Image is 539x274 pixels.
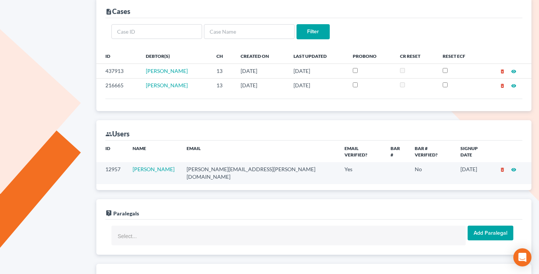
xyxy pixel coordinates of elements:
i: visibility [511,83,516,88]
a: visibility [511,68,516,74]
div: Users [105,129,130,138]
i: description [105,8,112,15]
td: 437913 [96,64,140,78]
i: delete_forever [500,83,505,88]
td: 12957 [96,162,127,184]
i: group [105,131,112,138]
td: [DATE] [454,162,494,184]
input: Filter [297,24,330,39]
td: No [409,162,454,184]
a: delete_forever [500,68,505,74]
input: Add Paralegal [468,226,513,241]
th: Name [127,141,181,162]
a: visibility [511,82,516,88]
div: Open Intercom Messenger [513,248,531,266]
i: visibility [511,167,516,172]
th: Reset ECF [437,48,482,63]
th: ProBono [347,48,394,63]
div: Cases [105,7,130,16]
th: Bar # Verified? [409,141,454,162]
td: [DATE] [287,64,347,78]
td: [DATE] [235,78,287,93]
td: [DATE] [235,64,287,78]
td: [DATE] [287,78,347,93]
th: Signup Date [454,141,494,162]
th: Email Verified? [338,141,385,162]
td: 13 [210,64,235,78]
th: Debtor(s) [140,48,210,63]
a: visibility [511,166,516,172]
i: delete_forever [500,167,505,172]
td: Yes [338,162,385,184]
th: Last Updated [287,48,347,63]
th: Bar # [385,141,409,162]
th: Ch [210,48,235,63]
th: Created On [235,48,287,63]
a: [PERSON_NAME] [146,68,188,74]
th: CR Reset [394,48,437,63]
a: delete_forever [500,82,505,88]
a: delete_forever [500,166,505,172]
i: visibility [511,69,516,74]
td: 13 [210,78,235,93]
i: live_help [105,210,112,217]
a: [PERSON_NAME] [133,166,175,172]
th: ID [96,48,140,63]
th: Email [181,141,338,162]
i: delete_forever [500,69,505,74]
a: [PERSON_NAME] [146,82,188,88]
span: Paralegals [113,210,139,217]
input: Case ID [111,24,202,39]
td: [PERSON_NAME][EMAIL_ADDRESS][PERSON_NAME][DOMAIN_NAME] [181,162,338,184]
input: Case Name [204,24,295,39]
td: 216665 [96,78,140,93]
th: ID [96,141,127,162]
